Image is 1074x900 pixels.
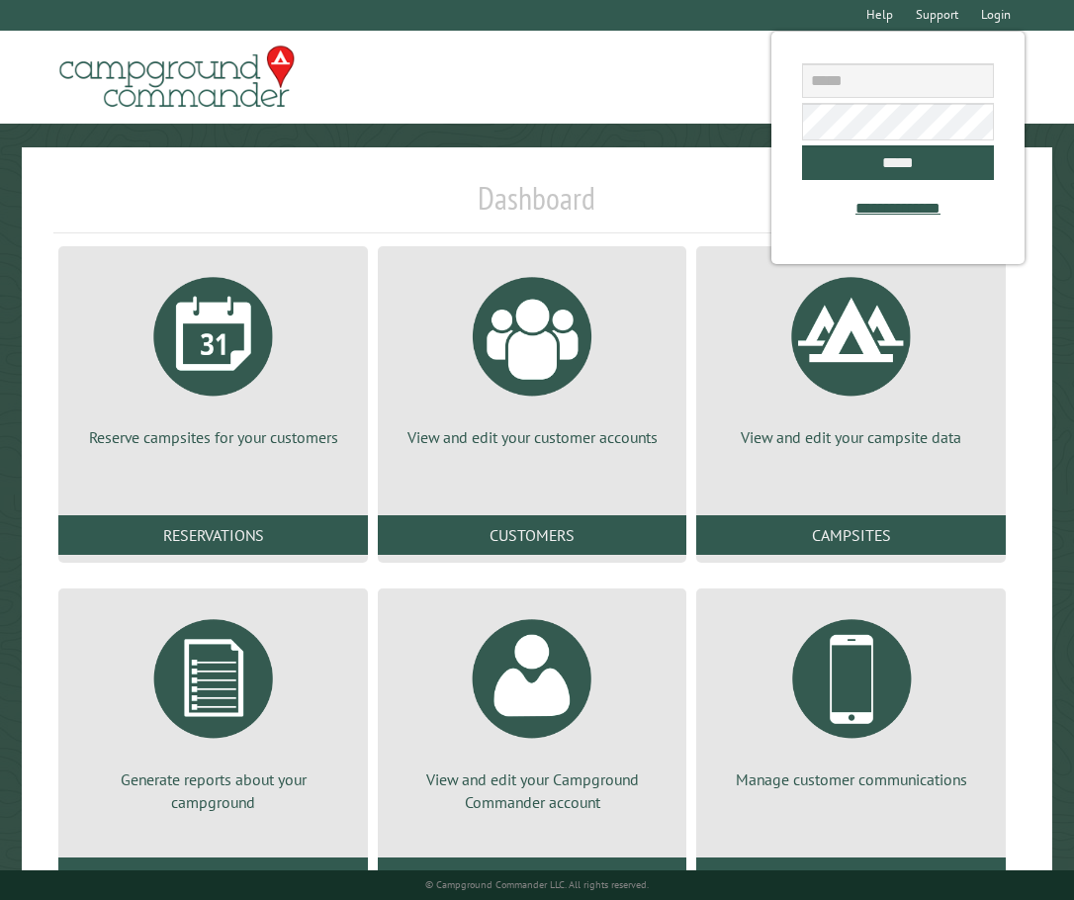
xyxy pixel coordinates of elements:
a: Customers [378,515,687,555]
p: Manage customer communications [720,768,982,790]
p: Reserve campsites for your customers [82,426,344,448]
a: View and edit your Campground Commander account [402,604,664,813]
small: © Campground Commander LLC. All rights reserved. [425,878,649,891]
a: View and edit your customer accounts [402,262,664,448]
p: Generate reports about your campground [82,768,344,813]
a: Reserve campsites for your customers [82,262,344,448]
p: View and edit your customer accounts [402,426,664,448]
a: View and edit your campsite data [720,262,982,448]
h1: Dashboard [53,179,1020,233]
p: View and edit your campsite data [720,426,982,448]
a: Campsites [696,515,1006,555]
p: View and edit your Campground Commander account [402,768,664,813]
a: Communications [696,857,1006,897]
img: Campground Commander [53,39,301,116]
a: Manage customer communications [720,604,982,790]
a: Reservations [58,515,368,555]
a: Generate reports about your campground [82,604,344,813]
a: Reports [58,857,368,897]
a: Account [378,857,687,897]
